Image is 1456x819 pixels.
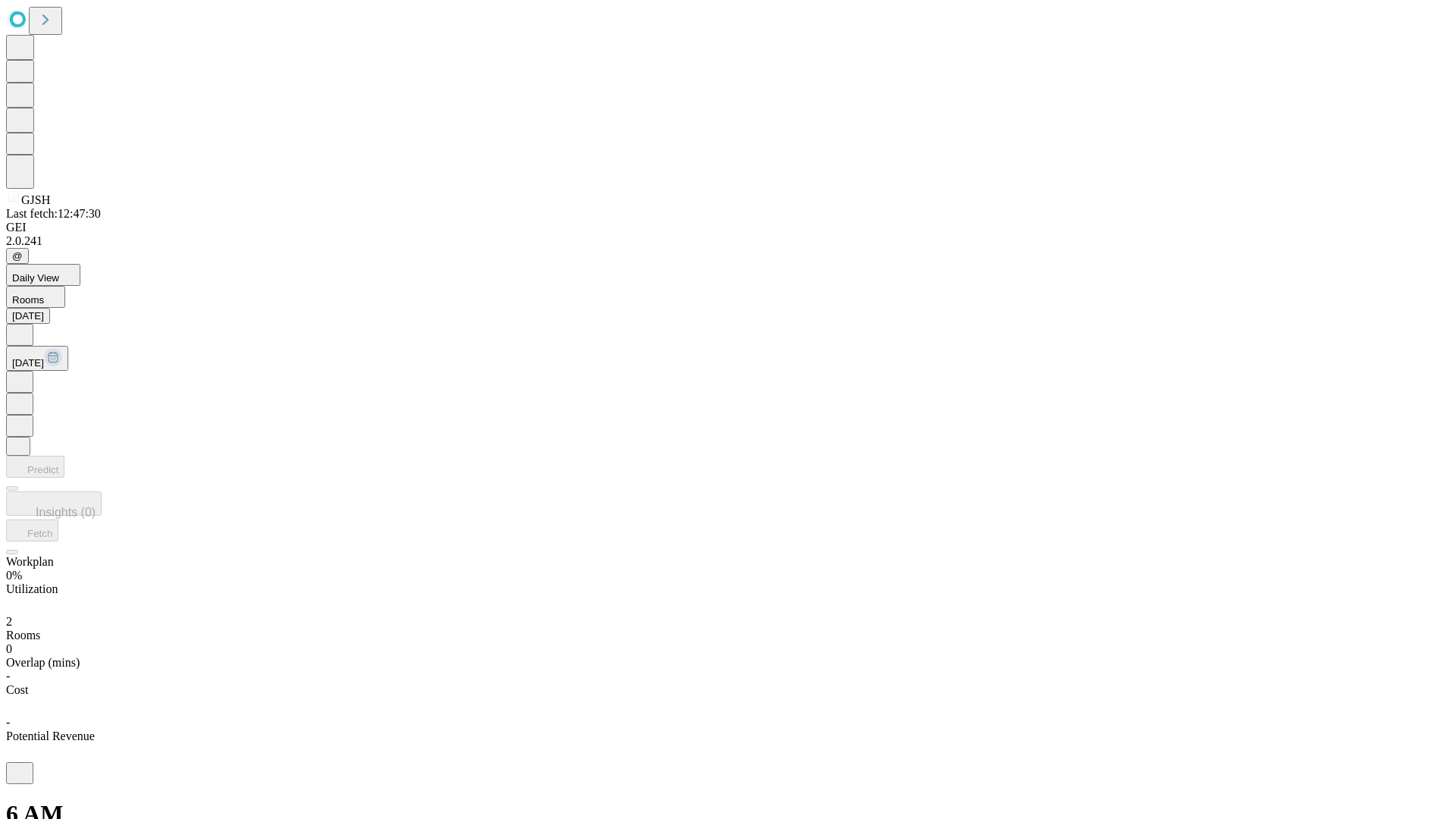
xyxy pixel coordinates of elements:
button: Insights (0) [6,491,102,516]
div: GEI [6,221,1450,234]
span: [DATE] [12,357,44,369]
span: Utilization [6,582,58,595]
button: @ [6,248,29,264]
span: 0% [6,569,22,582]
button: Fetch [6,519,58,541]
span: Overlap (mins) [6,656,80,669]
span: Last fetch: 12:47:30 [6,207,101,220]
span: - [6,716,10,729]
button: Predict [6,456,64,478]
div: 2.0.241 [6,234,1450,248]
button: Daily View [6,264,80,286]
button: [DATE] [6,308,50,324]
span: Cost [6,683,28,696]
button: [DATE] [6,346,68,371]
span: - [6,670,10,682]
span: Workplan [6,555,54,568]
span: Potential Revenue [6,730,95,742]
button: Rooms [6,286,65,308]
span: Rooms [6,629,40,642]
span: 2 [6,615,12,628]
span: Daily View [12,272,59,284]
span: GJSH [21,193,50,206]
span: Rooms [12,294,44,306]
span: 0 [6,642,12,655]
span: Insights (0) [36,506,96,519]
span: @ [12,250,23,262]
